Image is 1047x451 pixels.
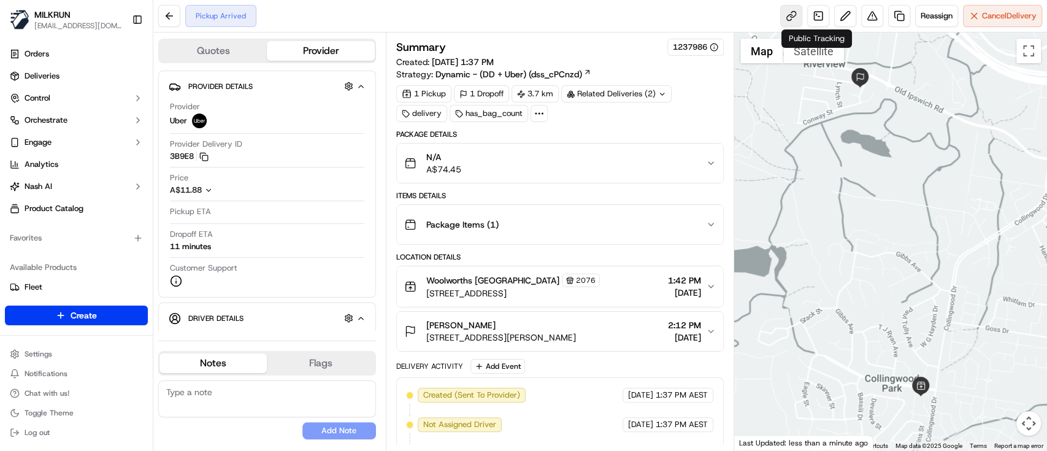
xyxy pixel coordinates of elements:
span: Created (Sent To Provider) [423,390,520,401]
div: Related Deliveries (2) [561,85,672,102]
button: Woolworths [GEOGRAPHIC_DATA]2076[STREET_ADDRESS]1:42 PM[DATE] [397,266,723,307]
span: Orchestrate [25,115,67,126]
span: Cancel Delivery [982,10,1037,21]
button: Quotes [159,41,267,61]
span: Created: [396,56,494,68]
span: [STREET_ADDRESS][PERSON_NAME] [426,331,576,344]
img: uber-new-logo.jpeg [192,114,207,128]
span: Uber [170,115,187,126]
div: 1 Pickup [396,85,451,102]
button: [PERSON_NAME][STREET_ADDRESS][PERSON_NAME]2:12 PM[DATE] [397,312,723,351]
span: [DATE] [668,287,701,299]
span: Nash AI [25,181,52,192]
button: Driver Details [169,308,366,328]
span: Analytics [25,159,58,170]
span: Dropoff ETA [170,229,213,240]
div: 3.7 km [512,85,559,102]
span: Package Items ( 1 ) [426,218,499,231]
span: Reassign [921,10,953,21]
span: [PERSON_NAME] [426,319,496,331]
div: Items Details [396,191,724,201]
button: Toggle fullscreen view [1016,39,1041,63]
button: 1237986 [673,42,718,53]
a: Terms (opens in new tab) [970,442,987,449]
div: Favorites [5,228,148,248]
span: 2076 [576,276,596,285]
button: Add Event [470,359,525,374]
div: Location Details [396,252,724,262]
div: Public Tracking [781,29,852,48]
a: Dynamic - (DD + Uber) (dss_cPCnzd) [435,68,591,80]
div: 11 minutes [170,241,211,252]
button: A$11.88 [170,185,278,196]
div: Available Products [5,258,148,277]
span: Settings [25,349,52,359]
button: [EMAIL_ADDRESS][DOMAIN_NAME] [34,21,122,31]
span: [DATE] 1:37 PM [432,56,494,67]
button: Orchestrate [5,110,148,130]
span: [STREET_ADDRESS] [426,287,600,299]
button: 3B9E8 [170,151,209,162]
span: Log out [25,428,50,438]
button: Create [5,306,148,325]
span: [DATE] [668,331,701,344]
button: Map camera controls [1016,411,1041,436]
button: CancelDelivery [963,5,1042,27]
a: Report a map error [994,442,1043,449]
span: Map data ©2025 Google [896,442,962,449]
button: Notifications [5,365,148,382]
span: Deliveries [25,71,59,82]
button: Engage [5,133,148,152]
span: A$11.88 [170,185,202,195]
span: Pickup ETA [170,206,211,217]
img: MILKRUN [10,10,29,29]
span: [DATE] [628,419,653,430]
div: delivery [396,105,447,122]
span: N/A [426,151,461,163]
span: Provider Details [188,82,253,91]
button: Notes [159,353,267,373]
span: Provider [170,101,200,112]
span: Not Assigned Driver [423,419,496,430]
button: Provider [267,41,374,61]
span: 1:42 PM [668,274,701,287]
div: Package Details [396,129,724,139]
span: Notifications [25,369,67,379]
button: Chat with us! [5,385,148,402]
span: Customer Support [170,263,237,274]
button: Fleet [5,277,148,297]
span: A$74.45 [426,163,461,175]
a: Open this area in Google Maps (opens a new window) [737,434,778,450]
div: Last Updated: less than a minute ago [734,435,873,450]
img: Google [737,434,778,450]
span: Create [71,309,97,322]
div: has_bag_count [450,105,528,122]
button: Control [5,88,148,108]
span: Fleet [25,282,42,293]
span: Control [25,93,50,104]
button: Toggle Theme [5,404,148,422]
div: Strategy: [396,68,591,80]
button: Reassign [915,5,958,27]
span: Engage [25,137,52,148]
span: 2:12 PM [668,319,701,331]
button: Show satellite imagery [783,39,844,63]
div: 1 Dropoff [454,85,509,102]
button: Nash AI [5,177,148,196]
a: Orders [5,44,148,64]
button: Show street map [740,39,783,63]
button: Flags [267,353,374,373]
span: Product Catalog [25,203,83,214]
button: Package Items (1) [397,205,723,244]
span: Toggle Theme [25,408,74,418]
span: Woolworths [GEOGRAPHIC_DATA] [426,274,559,287]
button: Log out [5,424,148,441]
a: Analytics [5,155,148,174]
span: [DATE] [628,390,653,401]
a: Fleet [10,282,143,293]
span: Orders [25,48,49,60]
h3: Summary [396,42,446,53]
button: MILKRUN [34,9,71,21]
a: Deliveries [5,66,148,86]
